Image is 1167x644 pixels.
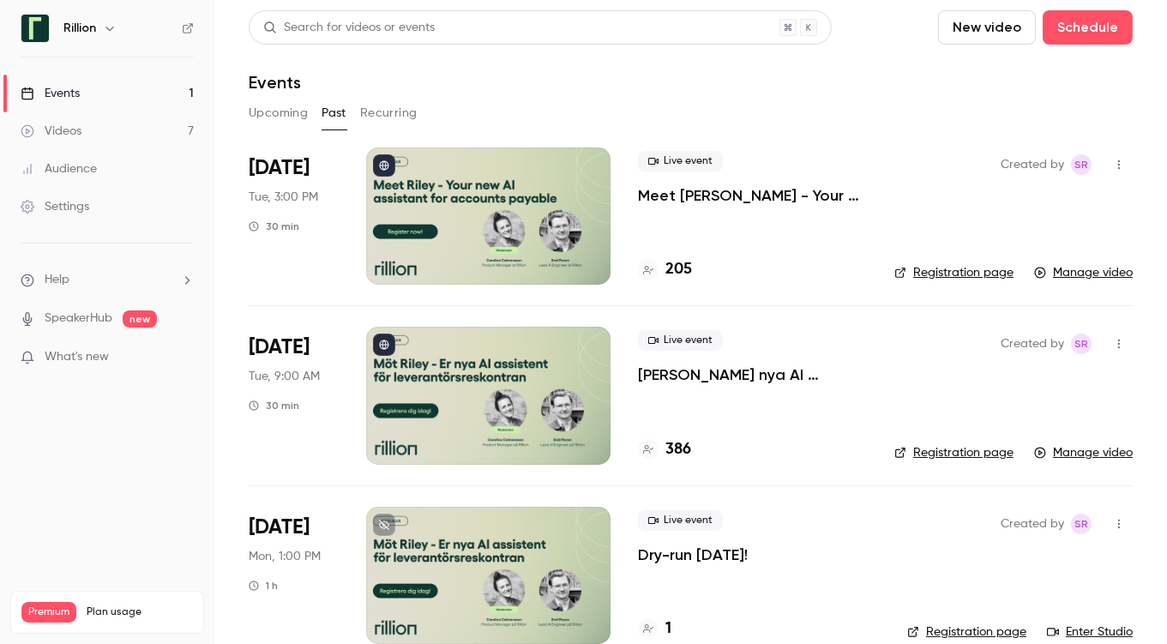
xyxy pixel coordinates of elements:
span: [DATE] [249,154,310,182]
a: Enter Studio [1047,623,1133,641]
a: [PERSON_NAME] nya AI assistent för leverantörsreskontran [638,364,867,385]
span: Live event [638,330,723,351]
span: [DATE] [249,334,310,361]
span: SR [1074,334,1088,354]
div: Videos [21,123,81,140]
a: Registration page [894,444,1014,461]
a: Meet [PERSON_NAME] - Your new AI Assistant for Accounts Payable [638,185,867,206]
a: Manage video [1034,264,1133,281]
li: help-dropdown-opener [21,271,194,289]
span: Live event [638,510,723,531]
button: Upcoming [249,99,308,127]
a: SpeakerHub [45,310,112,328]
button: Recurring [360,99,418,127]
div: 1 h [249,579,278,593]
span: Created by [1001,154,1064,175]
button: New video [938,10,1036,45]
span: Live event [638,151,723,172]
a: Manage video [1034,444,1133,461]
div: 30 min [249,399,299,412]
a: Registration page [894,264,1014,281]
h4: 1 [665,617,671,641]
span: Tue, 3:00 PM [249,189,318,206]
span: Tue, 9:00 AM [249,368,320,385]
h6: Rillion [63,20,96,37]
button: Past [322,99,346,127]
span: Help [45,271,69,289]
div: Events [21,85,80,102]
div: Sep 15 Mon, 1:00 PM (Europe/Stockholm) [249,507,339,644]
span: SR [1074,154,1088,175]
span: [DATE] [249,514,310,541]
a: 1 [638,617,671,641]
button: Schedule [1043,10,1133,45]
span: What's new [45,348,109,366]
a: 205 [638,258,692,281]
span: Created by [1001,514,1064,534]
span: Plan usage [87,605,193,619]
span: Sofie Rönngård [1071,514,1092,534]
h4: 205 [665,258,692,281]
span: Premium [21,602,76,623]
span: Created by [1001,334,1064,354]
div: Audience [21,160,97,178]
div: Search for videos or events [263,19,435,37]
iframe: Noticeable Trigger [173,350,194,365]
div: Sep 16 Tue, 9:00 AM (Europe/Stockholm) [249,327,339,464]
div: Settings [21,198,89,215]
span: Sofie Rönngård [1071,334,1092,354]
span: Mon, 1:00 PM [249,548,321,565]
a: Registration page [907,623,1026,641]
div: 30 min [249,220,299,233]
div: Sep 16 Tue, 3:00 PM (Europe/Stockholm) [249,147,339,285]
a: 386 [638,438,691,461]
span: new [123,310,157,328]
span: Sofie Rönngård [1071,154,1092,175]
h1: Events [249,72,301,93]
a: Dry-run [DATE]! [638,545,748,565]
img: Rillion [21,15,49,42]
h4: 386 [665,438,691,461]
span: SR [1074,514,1088,534]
